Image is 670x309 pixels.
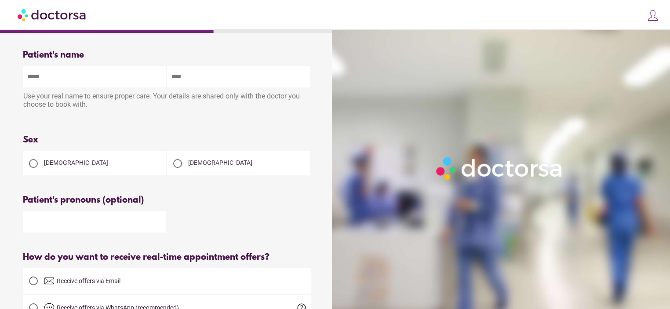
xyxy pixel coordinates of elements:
div: Please enter patient's first and last name [23,117,311,125]
img: Logo-Doctorsa-trans-White-partial-flat.png [433,153,567,183]
div: Patient's name [23,50,311,60]
img: email [44,276,55,286]
span: [DEMOGRAPHIC_DATA] [44,159,108,166]
img: Doctorsa.com [18,5,87,25]
span: Receive offers via Email [57,277,120,284]
div: Patient's pronouns (optional) [23,195,311,205]
div: Use your real name to ensure proper care. Your details are shared only with the doctor you choose... [23,87,311,115]
div: Sex [23,135,311,145]
div: How do you want to receive real-time appointment offers? [23,252,311,262]
img: icons8-customer-100.png [647,9,659,22]
span: [DEMOGRAPHIC_DATA] [188,159,252,166]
